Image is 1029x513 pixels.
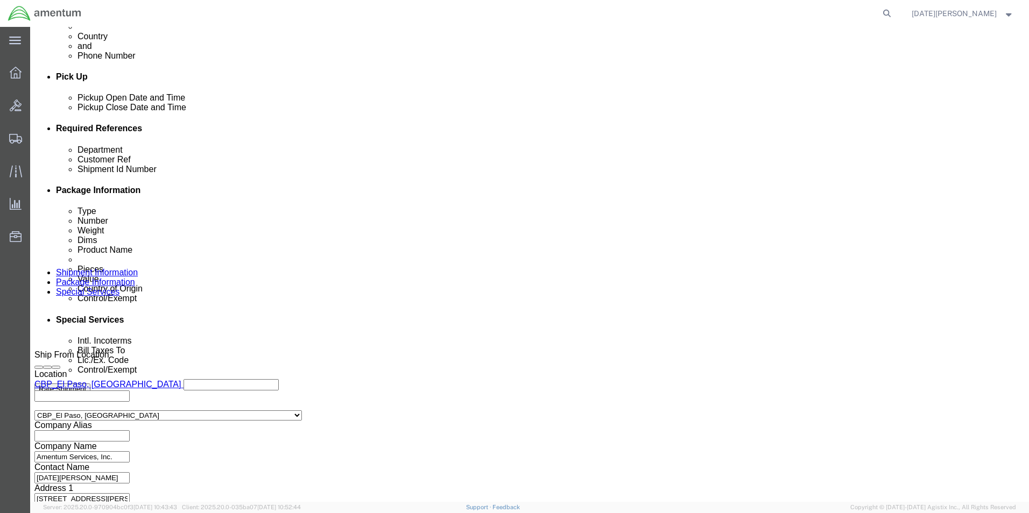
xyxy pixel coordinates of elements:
[466,504,493,510] a: Support
[182,504,301,510] span: Client: 2025.20.0-035ba07
[43,504,177,510] span: Server: 2025.20.0-970904bc0f3
[492,504,520,510] a: Feedback
[133,504,177,510] span: [DATE] 10:43:43
[30,27,1029,502] iframe: FS Legacy Container
[257,504,301,510] span: [DATE] 10:52:44
[8,5,82,22] img: logo
[911,7,1014,20] button: [DATE][PERSON_NAME]
[850,503,1016,512] span: Copyright © [DATE]-[DATE] Agistix Inc., All Rights Reserved
[912,8,997,19] span: Noel Arrieta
